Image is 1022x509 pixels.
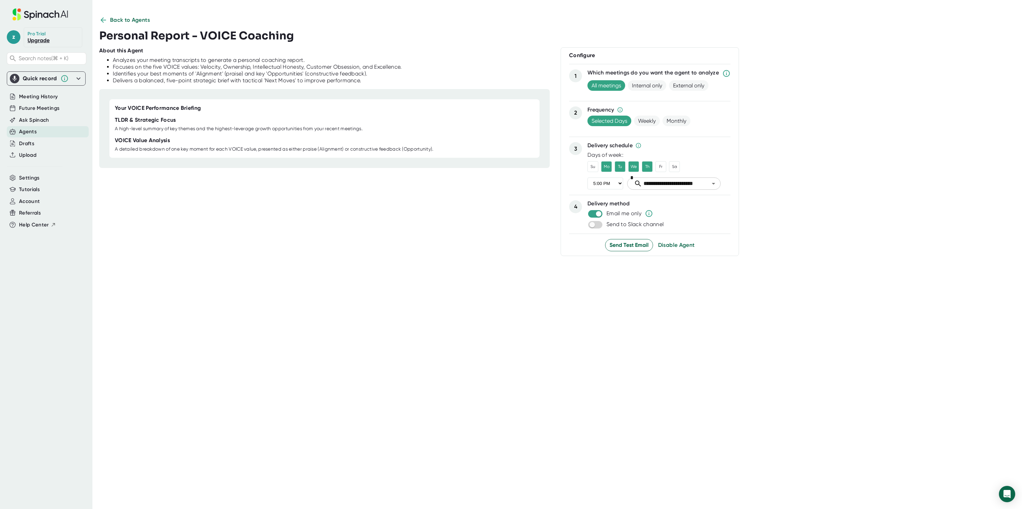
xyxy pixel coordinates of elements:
[10,72,83,85] div: Quick record
[569,200,582,213] div: 4
[28,37,50,44] a: Upgrade
[113,77,402,84] div: Delivers a balanced, five-point strategic brief with tactical 'Next Moves' to improve performance.
[115,126,363,132] div: A high-level summary of key themes and the highest-leverage growth opportunities from your recent...
[99,16,150,24] button: Back to Agents
[19,221,49,229] span: Help Center
[113,57,402,64] div: Analyzes your meeting transcripts to generate a personal coaching report.
[606,221,664,228] div: Send to Slack channel
[19,116,49,124] button: Ask Spinach
[19,128,37,136] button: Agents
[587,152,730,158] div: Days of week:
[587,116,631,126] span: Selected Days
[669,80,708,91] span: External only
[569,52,730,59] div: Configure
[587,80,625,91] span: All meetings
[663,116,690,126] span: Monthly
[19,93,58,101] button: Meeting History
[19,151,36,159] button: Upload
[115,146,434,152] div: A detailed breakdown of one key moment for each VOICE value, presented as either praise (Alignmen...
[606,210,641,217] div: Email me only
[19,55,68,62] span: Search notes (⌘ + K)
[28,31,47,37] div: Pro Trial
[23,75,57,82] div: Quick record
[610,241,649,249] span: Send Test Email
[569,106,582,119] div: 2
[587,69,719,78] div: Which meetings do you want the agent to analyze
[669,161,680,172] button: Sa
[19,209,41,217] button: Referrals
[99,47,143,54] div: About this Agent
[628,80,666,91] span: Internal only
[709,179,718,188] button: Open
[569,69,582,82] div: 1
[655,161,666,172] button: Fr
[113,70,402,77] div: Identifies your best moments of 'Alignment' (praise) and key 'Opportunities' (constructive feedba...
[19,174,40,182] button: Settings
[115,117,176,123] div: TLDR & Strategic Focus
[587,161,598,172] button: Su
[615,161,625,172] button: Tu
[587,200,730,207] div: Delivery method
[19,198,40,205] button: Account
[658,239,695,251] button: Disable Agent
[115,137,170,144] div: VOICE Value Analysis
[628,161,639,172] button: We
[601,161,612,172] button: Mo
[110,16,150,24] span: Back to Agents
[658,242,695,248] span: Disable Agent
[569,142,582,155] div: 3
[99,29,294,42] h3: Personal Report - VOICE Coaching
[642,161,653,172] button: Th
[19,140,34,148] button: Drafts
[634,116,660,126] span: Weekly
[605,239,653,251] button: Send Test Email
[115,105,201,112] div: Your VOICE Performance Briefing
[113,64,402,70] div: Focuses on the five VOICE values: Velocity, Ownership, Intellectual Honesty, Customer Obsession, ...
[999,486,1015,502] div: Open Intercom Messenger
[19,104,59,112] button: Future Meetings
[7,30,20,44] span: z
[587,142,633,149] div: Delivery schedule
[587,106,614,113] div: Frequency
[19,221,56,229] button: Help Center
[19,186,40,193] button: Tutorials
